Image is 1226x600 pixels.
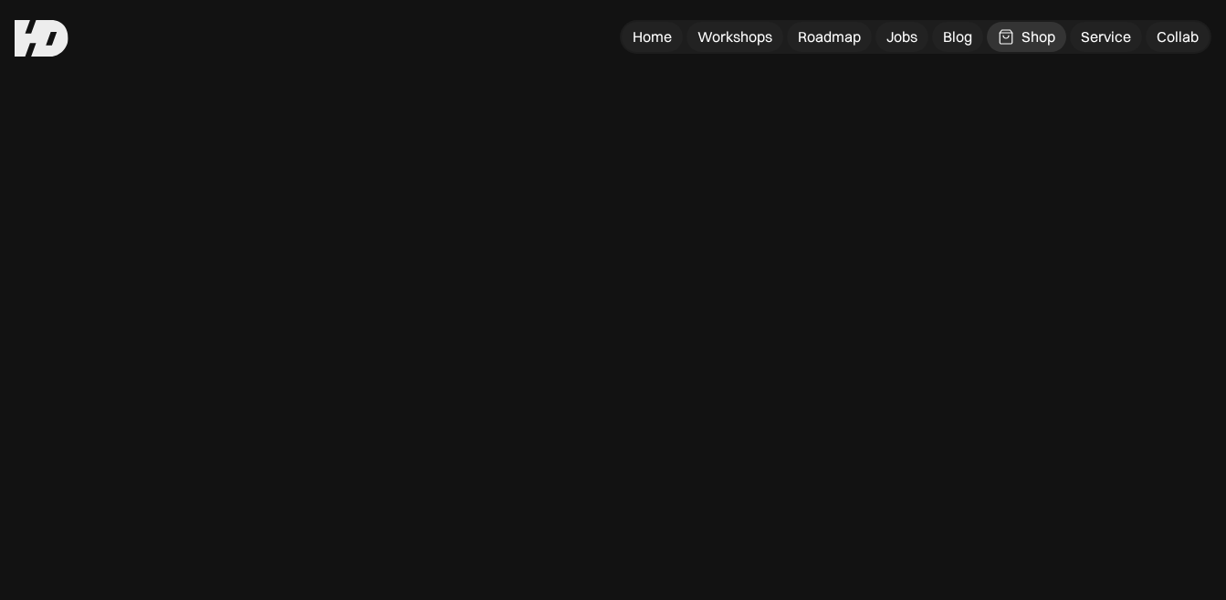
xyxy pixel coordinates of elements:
[1070,22,1142,52] a: Service
[943,27,972,47] div: Blog
[932,22,983,52] a: Blog
[633,27,672,47] div: Home
[886,27,917,47] div: Jobs
[1146,22,1210,52] a: Collab
[1157,27,1199,47] div: Collab
[798,27,861,47] div: Roadmap
[622,22,683,52] a: Home
[686,22,783,52] a: Workshops
[875,22,928,52] a: Jobs
[787,22,872,52] a: Roadmap
[1081,27,1131,47] div: Service
[987,22,1066,52] a: Shop
[697,27,772,47] div: Workshops
[1022,27,1055,47] div: Shop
